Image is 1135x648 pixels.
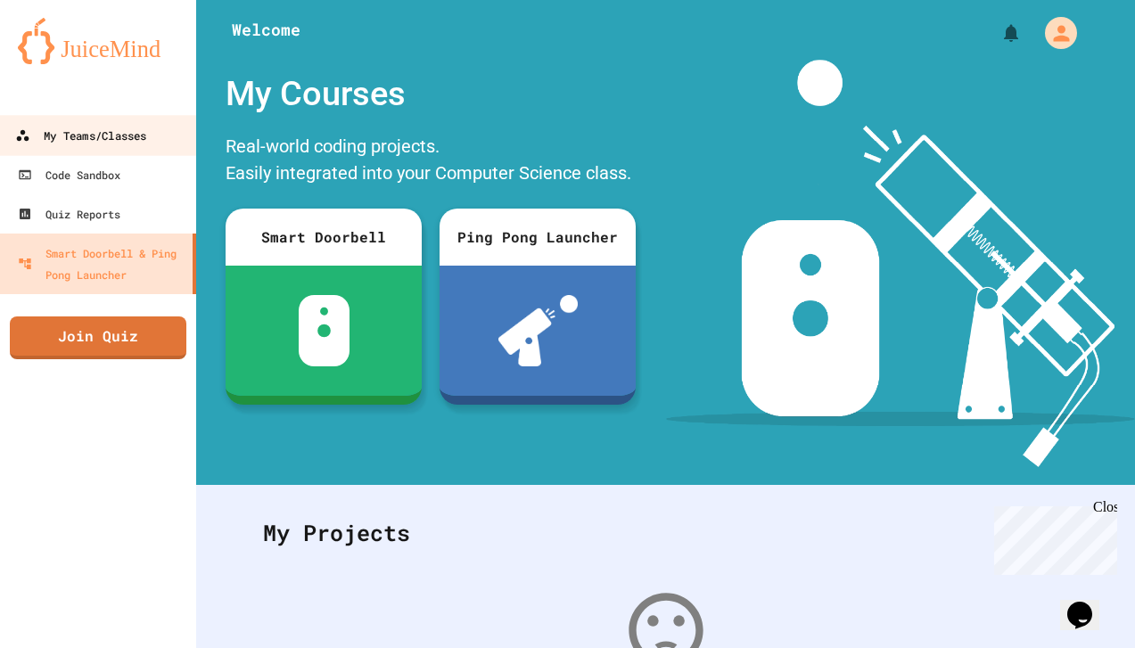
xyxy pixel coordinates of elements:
a: Join Quiz [10,316,186,359]
div: My Teams/Classes [15,125,146,147]
div: Smart Doorbell [226,209,422,266]
div: Smart Doorbell & Ping Pong Launcher [18,242,185,285]
div: Chat with us now!Close [7,7,123,113]
div: Quiz Reports [18,203,120,225]
img: ppl-with-ball.png [498,295,578,366]
div: Code Sandbox [18,164,120,185]
div: My Notifications [967,18,1026,48]
div: Ping Pong Launcher [440,209,636,266]
img: logo-orange.svg [18,18,178,64]
img: sdb-white.svg [299,295,350,366]
iframe: chat widget [1060,577,1117,630]
div: My Account [1026,12,1082,53]
div: My Projects [245,498,1086,568]
div: Real-world coding projects. Easily integrated into your Computer Science class. [217,128,645,195]
iframe: chat widget [987,499,1117,575]
div: My Courses [217,60,645,128]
